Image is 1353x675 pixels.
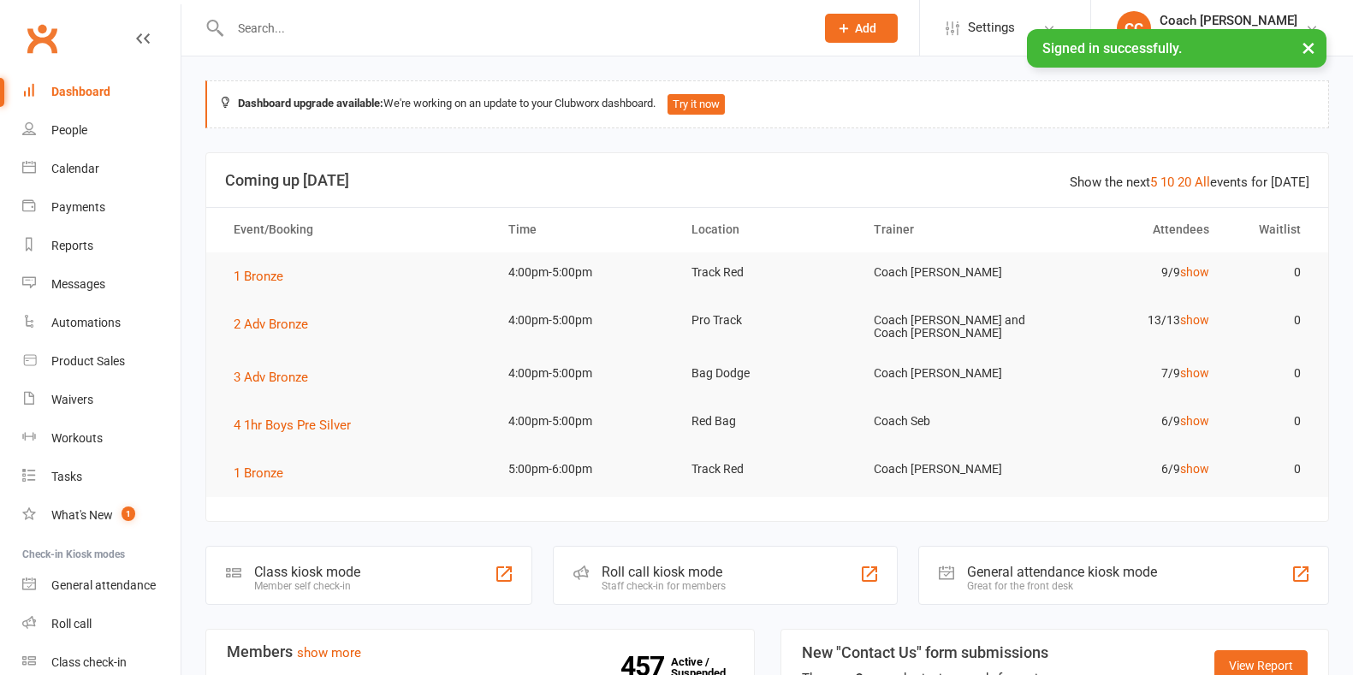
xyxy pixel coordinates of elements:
td: 4:00pm-5:00pm [493,353,676,394]
div: What's New [51,508,113,522]
a: show more [297,645,361,660]
td: Coach Seb [858,401,1041,441]
span: Add [855,21,876,35]
h3: Coming up [DATE] [225,172,1309,189]
td: 5:00pm-6:00pm [493,449,676,489]
div: Workouts [51,431,103,445]
a: Roll call [22,605,181,643]
div: Roll call kiosk mode [602,564,726,580]
div: Jummps Parkwood Pty Ltd [1160,28,1305,44]
a: show [1180,366,1209,380]
div: Reports [51,239,93,252]
div: General attendance [51,578,156,592]
a: show [1180,265,1209,279]
a: Calendar [22,150,181,188]
button: 1 Bronze [234,266,295,287]
div: General attendance kiosk mode [967,564,1157,580]
div: Calendar [51,162,99,175]
div: Dashboard [51,85,110,98]
td: 4:00pm-5:00pm [493,401,676,441]
td: 0 [1225,353,1316,394]
div: Staff check-in for members [602,580,726,592]
span: 4 1hr Boys Pre Silver [234,417,351,433]
a: show [1180,414,1209,428]
strong: Dashboard upgrade available: [238,97,383,110]
div: Show the next events for [DATE] [1070,172,1309,192]
a: General attendance kiosk mode [22,566,181,605]
div: Product Sales [51,354,125,368]
td: 13/13 [1041,300,1225,340]
button: Try it now [668,94,725,115]
div: Messages [51,277,105,291]
button: × [1293,29,1324,66]
div: We're working on an update to your Clubworx dashboard. [205,80,1329,128]
th: Location [676,208,859,252]
th: Attendees [1041,208,1225,252]
td: 0 [1225,252,1316,293]
span: 1 Bronze [234,465,283,481]
div: Class kiosk mode [254,564,360,580]
div: Member self check-in [254,580,360,592]
div: Great for the front desk [967,580,1157,592]
a: Clubworx [21,17,63,60]
button: 3 Adv Bronze [234,367,320,388]
h3: New "Contact Us" form submissions [802,644,1057,661]
a: All [1195,175,1210,190]
td: 6/9 [1041,401,1225,441]
a: Waivers [22,381,181,419]
div: People [51,123,87,137]
td: 0 [1225,300,1316,340]
td: Coach [PERSON_NAME] [858,449,1041,489]
td: 0 [1225,449,1316,489]
div: Payments [51,200,105,214]
a: Payments [22,188,181,227]
td: 6/9 [1041,449,1225,489]
td: 4:00pm-5:00pm [493,300,676,340]
span: Settings [968,9,1015,47]
td: Coach [PERSON_NAME] [858,353,1041,394]
span: 1 Bronze [234,269,283,284]
td: Coach [PERSON_NAME] [858,252,1041,293]
a: show [1180,313,1209,327]
td: Red Bag [676,401,859,441]
span: 3 Adv Bronze [234,370,308,385]
td: 7/9 [1041,353,1225,394]
input: Search... [225,16,803,40]
a: 5 [1150,175,1157,190]
div: Automations [51,316,121,329]
span: Signed in successfully. [1042,40,1182,56]
a: 20 [1178,175,1191,190]
a: Reports [22,227,181,265]
span: 2 Adv Bronze [234,317,308,332]
div: Roll call [51,617,92,631]
td: 9/9 [1041,252,1225,293]
td: Pro Track [676,300,859,340]
button: 4 1hr Boys Pre Silver [234,415,363,435]
td: 4:00pm-5:00pm [493,252,676,293]
td: Bag Dodge [676,353,859,394]
a: What's New1 [22,496,181,535]
div: CC [1117,11,1151,45]
a: show [1180,462,1209,476]
td: Track Red [676,252,859,293]
button: Add [825,14,898,43]
button: 2 Adv Bronze [234,314,320,335]
a: Workouts [22,419,181,458]
th: Event/Booking [218,208,493,252]
a: 10 [1160,175,1174,190]
a: Messages [22,265,181,304]
div: Class check-in [51,655,127,669]
span: 1 [122,506,135,521]
a: Automations [22,304,181,342]
th: Time [493,208,676,252]
a: People [22,111,181,150]
td: Track Red [676,449,859,489]
td: Coach [PERSON_NAME] and Coach [PERSON_NAME] [858,300,1041,354]
div: Tasks [51,470,82,483]
th: Trainer [858,208,1041,252]
h3: Members [227,643,733,660]
th: Waitlist [1225,208,1316,252]
a: Dashboard [22,73,181,111]
td: 0 [1225,401,1316,441]
div: Waivers [51,393,93,406]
